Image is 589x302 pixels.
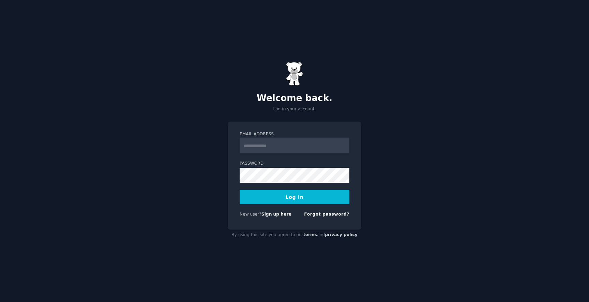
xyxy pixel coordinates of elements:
a: Forgot password? [304,212,349,217]
div: By using this site you agree to our and [228,230,361,241]
img: Gummy Bear [286,62,303,86]
label: Email Address [240,131,349,137]
button: Log In [240,190,349,204]
label: Password [240,161,349,167]
p: Log in your account. [228,106,361,112]
span: New user? [240,212,261,217]
a: Sign up here [261,212,291,217]
a: terms [303,232,317,237]
h2: Welcome back. [228,93,361,104]
a: privacy policy [325,232,358,237]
